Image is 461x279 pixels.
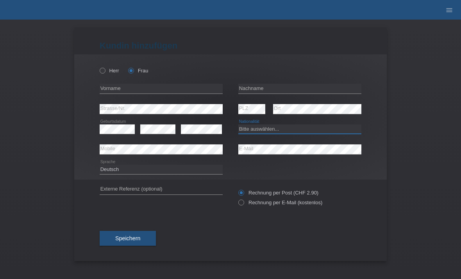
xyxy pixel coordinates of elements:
span: Speichern [115,235,140,241]
button: Speichern [100,231,156,246]
input: Rechnung per E-Mail (kostenlos) [238,200,243,209]
label: Rechnung per E-Mail (kostenlos) [238,200,322,205]
input: Frau [128,68,133,73]
h1: Kundin hinzufügen [100,41,361,50]
input: Herr [100,68,105,73]
label: Herr [100,68,119,74]
label: Rechnung per Post (CHF 2.90) [238,190,318,196]
i: menu [445,6,453,14]
input: Rechnung per Post (CHF 2.90) [238,190,243,200]
a: menu [441,7,457,12]
label: Frau [128,68,148,74]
